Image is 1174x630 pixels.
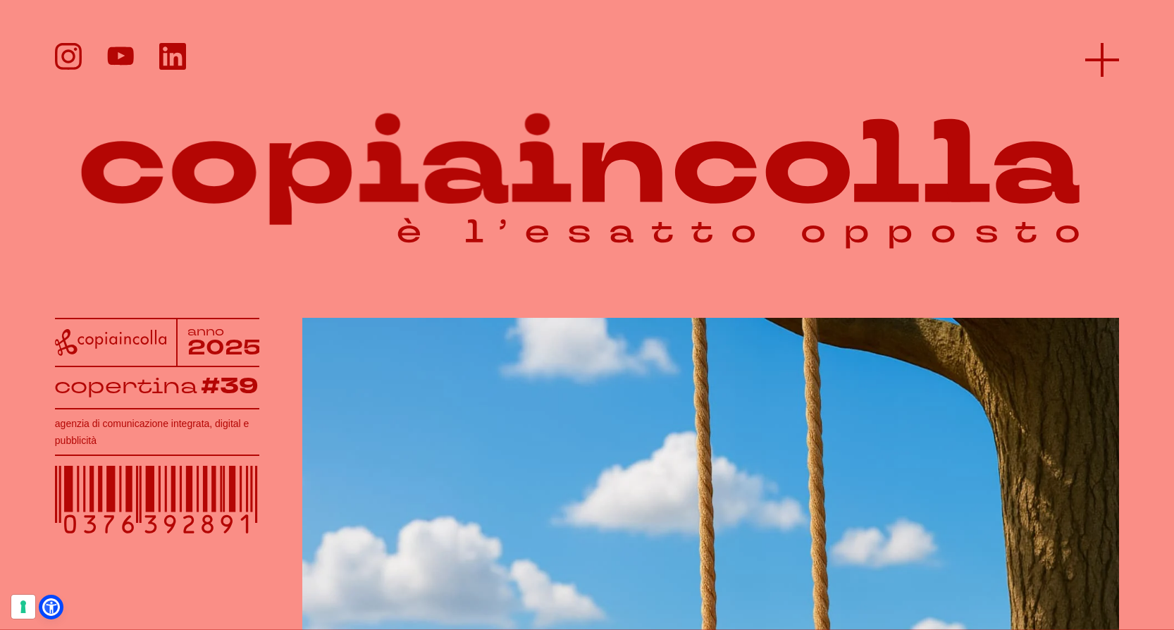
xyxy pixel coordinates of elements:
[55,415,259,449] h1: agenzia di comunicazione integrata, digital e pubblicità
[187,334,261,362] tspan: 2025
[54,371,197,400] tspan: copertina
[187,325,224,340] tspan: anno
[42,598,60,616] a: Open Accessibility Menu
[201,371,259,402] tspan: #39
[11,595,35,619] button: Le tue preferenze relative al consenso per le tecnologie di tracciamento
